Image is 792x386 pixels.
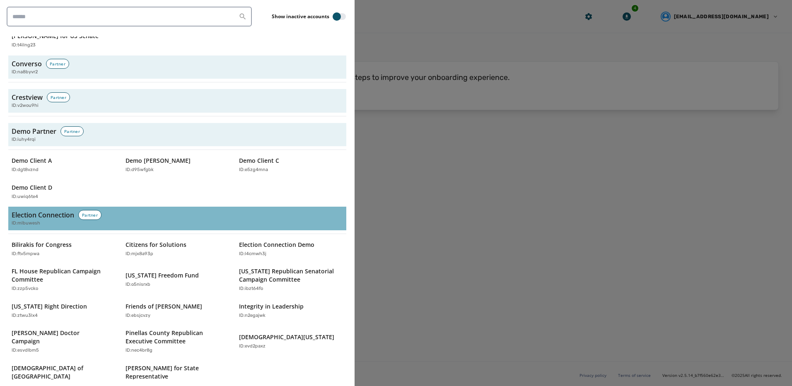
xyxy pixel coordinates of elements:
p: [US_STATE] Republican Senatorial Campaign Committee [239,267,335,284]
span: ID: mlbuwesh [12,220,40,227]
button: Friends of [PERSON_NAME]ID:ebsjcvzy [122,299,233,323]
p: ID: l4cmwh3j [239,251,266,258]
h3: Election Connection [12,210,74,220]
h3: Converso [12,59,42,69]
p: ID: e5zg4mna [239,166,268,174]
button: CrestviewPartnerID:v2wou9hi [8,89,346,113]
p: Citizens for Solutions [126,241,186,249]
button: ConversoPartnerID:na8byvr2 [8,55,346,79]
button: Demo [PERSON_NAME]ID:d95wfgbk [122,153,233,177]
p: [PERSON_NAME] for State Representative [126,364,221,381]
p: Demo Client A [12,157,52,165]
p: [US_STATE] Freedom Fund [126,271,199,280]
span: ID: na8byvr2 [12,69,38,76]
p: ID: ebsjcvzy [126,312,150,319]
p: [DEMOGRAPHIC_DATA][US_STATE] [239,333,334,341]
span: ID: v2wou9hi [12,102,39,109]
button: [DEMOGRAPHIC_DATA][US_STATE]ID:evd2paxz [236,326,346,357]
button: [US_STATE] Republican Senatorial Campaign CommitteeID:ibzt64fo [236,264,346,296]
p: Integrity in Leadership [239,302,304,311]
p: ID: d95wfgbk [126,166,154,174]
p: ID: n2egajwk [239,312,266,319]
p: ID: t4ilng23 [12,42,36,49]
p: Friends of [PERSON_NAME] [126,302,202,311]
p: ID: esvdlbm5 [12,347,39,354]
div: Partner [60,126,84,136]
p: ID: uwiq6te4 [12,193,38,200]
p: Bilirakis for Congress [12,241,72,249]
label: Show inactive accounts [272,13,329,20]
p: ID: evd2paxz [239,343,266,350]
p: Demo Client C [239,157,279,165]
p: Election Connection Demo [239,241,314,249]
p: Demo [PERSON_NAME] [126,157,191,165]
p: Pinellas County Republican Executive Committee [126,329,221,345]
button: Integrity in LeadershipID:n2egajwk [236,299,346,323]
h3: Crestview [12,92,43,102]
button: [US_STATE] Freedom FundID:o5nisrxb [122,264,233,296]
p: [US_STATE] Right Direction [12,302,87,311]
p: FL House Republican Campaign Committee [12,267,107,284]
button: Demo Client DID:uwiq6te4 [8,180,119,204]
button: [PERSON_NAME] for US SenateID:t4ilng23 [8,29,119,52]
p: ID: o5nisrxb [126,281,150,288]
button: Demo PartnerPartnerID:iuhy4rqi [8,123,346,147]
button: Demo Client AID:dgt8vznd [8,153,119,177]
button: Pinellas County Republican Executive CommitteeID:nec4br8g [122,326,233,357]
div: Partner [46,59,69,69]
button: Election ConnectionPartnerID:mlbuwesh [8,207,346,230]
button: Bilirakis for CongressID:ftv5mpwa [8,237,119,261]
button: Demo Client CID:e5zg4mna [236,153,346,177]
button: Citizens for SolutionsID:mjx8a93p [122,237,233,261]
p: ID: nec4br8g [126,347,152,354]
button: FL House Republican Campaign CommitteeID:zzp5vcko [8,264,119,296]
button: [US_STATE] Right DirectionID:ztwu3lx4 [8,299,119,323]
p: ID: ibzt64fo [239,285,263,292]
div: Partner [47,92,70,102]
p: ID: ztwu3lx4 [12,312,38,319]
div: Partner [78,210,101,220]
button: Election Connection DemoID:l4cmwh3j [236,237,346,261]
button: [PERSON_NAME] Doctor CampaignID:esvdlbm5 [8,326,119,357]
p: ID: ftv5mpwa [12,251,39,258]
p: ID: zzp5vcko [12,285,38,292]
p: Demo Client D [12,183,52,192]
p: ID: dgt8vznd [12,166,39,174]
h3: Demo Partner [12,126,56,136]
span: ID: iuhy4rqi [12,136,36,143]
p: ID: mjx8a93p [126,251,153,258]
p: [PERSON_NAME] Doctor Campaign [12,329,107,345]
p: [DEMOGRAPHIC_DATA] of [GEOGRAPHIC_DATA] [12,364,107,381]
